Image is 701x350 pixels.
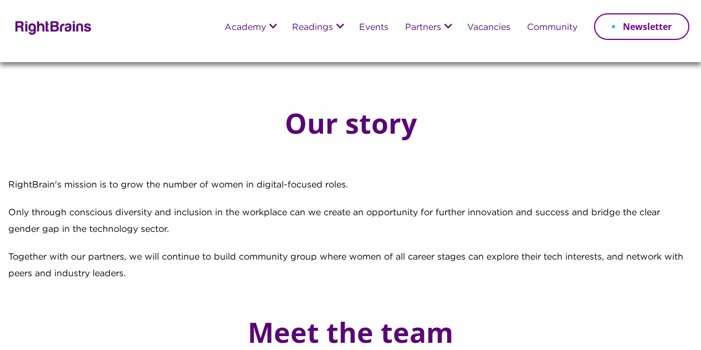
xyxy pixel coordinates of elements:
a: Partners [405,23,441,33]
span: RightBrain's mission is to grow the number of women in digital-focused roles. [8,181,348,189]
a: Readings [292,23,333,33]
h1: Our story [285,109,417,137]
a: Community [527,23,577,33]
a: Events [359,23,388,33]
a: Newsletter [594,13,689,40]
a: Vacancies [467,23,510,33]
img: Rightbrains [12,19,92,35]
span: Only through conscious diversity and inclusion in the workplace can we create an opportunity for ... [8,209,660,234]
a: Academy [224,23,266,33]
h1: Meet the team [248,318,453,346]
span: Together with our partners, we will continue to build community group where women of all career s... [8,253,683,278]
